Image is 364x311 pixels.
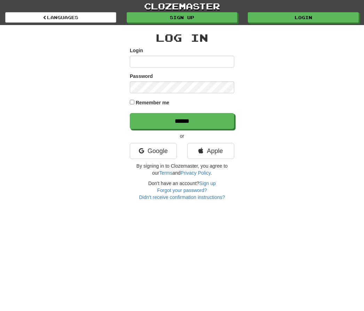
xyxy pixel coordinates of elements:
a: Privacy Policy [181,170,211,176]
a: Google [130,143,177,159]
div: Don't have an account? [130,180,234,201]
p: By signing in to Clozemaster, you agree to our and . [130,162,234,176]
p: or [130,133,234,139]
h2: Log In [130,32,234,43]
a: Terms [159,170,172,176]
a: Login [248,12,359,23]
label: Login [130,47,143,54]
a: Languages [5,12,116,23]
a: Didn't receive confirmation instructions? [139,194,225,200]
label: Remember me [136,99,169,106]
a: Sign up [199,181,216,186]
a: Apple [187,143,234,159]
a: Forgot your password? [157,188,207,193]
label: Password [130,73,153,80]
a: Sign up [127,12,238,23]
